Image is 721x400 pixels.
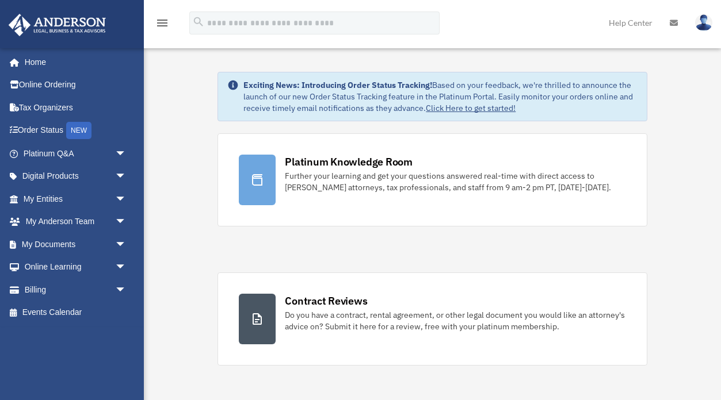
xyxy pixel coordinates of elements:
[115,187,138,211] span: arrow_drop_down
[8,187,144,210] a: My Entitiesarrow_drop_down
[5,14,109,36] img: Anderson Advisors Platinum Portal
[285,309,625,332] div: Do you have a contract, rental agreement, or other legal document you would like an attorney's ad...
[8,210,144,233] a: My Anderson Teamarrow_drop_down
[115,233,138,256] span: arrow_drop_down
[218,133,647,226] a: Platinum Knowledge Room Further your learning and get your questions answered real-time with dire...
[243,80,432,90] strong: Exciting News: Introducing Order Status Tracking!
[115,256,138,279] span: arrow_drop_down
[8,278,144,301] a: Billingarrow_drop_down
[8,165,144,188] a: Digital Productsarrow_drop_down
[8,74,144,97] a: Online Ordering
[115,142,138,166] span: arrow_drop_down
[115,210,138,234] span: arrow_drop_down
[8,142,144,165] a: Platinum Q&Aarrow_drop_down
[66,122,91,139] div: NEW
[8,256,144,279] a: Online Learningarrow_drop_down
[285,155,413,169] div: Platinum Knowledge Room
[8,119,144,143] a: Order StatusNEW
[243,79,637,114] div: Based on your feedback, we're thrilled to announce the launch of our new Order Status Tracking fe...
[8,301,144,324] a: Events Calendar
[8,51,138,74] a: Home
[8,233,144,256] a: My Documentsarrow_drop_down
[155,16,169,30] i: menu
[426,103,516,113] a: Click Here to get started!
[285,294,367,308] div: Contract Reviews
[285,170,625,193] div: Further your learning and get your questions answered real-time with direct access to [PERSON_NAM...
[155,20,169,30] a: menu
[218,272,647,366] a: Contract Reviews Do you have a contract, rental agreement, or other legal document you would like...
[192,16,205,28] i: search
[115,165,138,189] span: arrow_drop_down
[695,14,712,31] img: User Pic
[115,278,138,302] span: arrow_drop_down
[8,96,144,119] a: Tax Organizers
